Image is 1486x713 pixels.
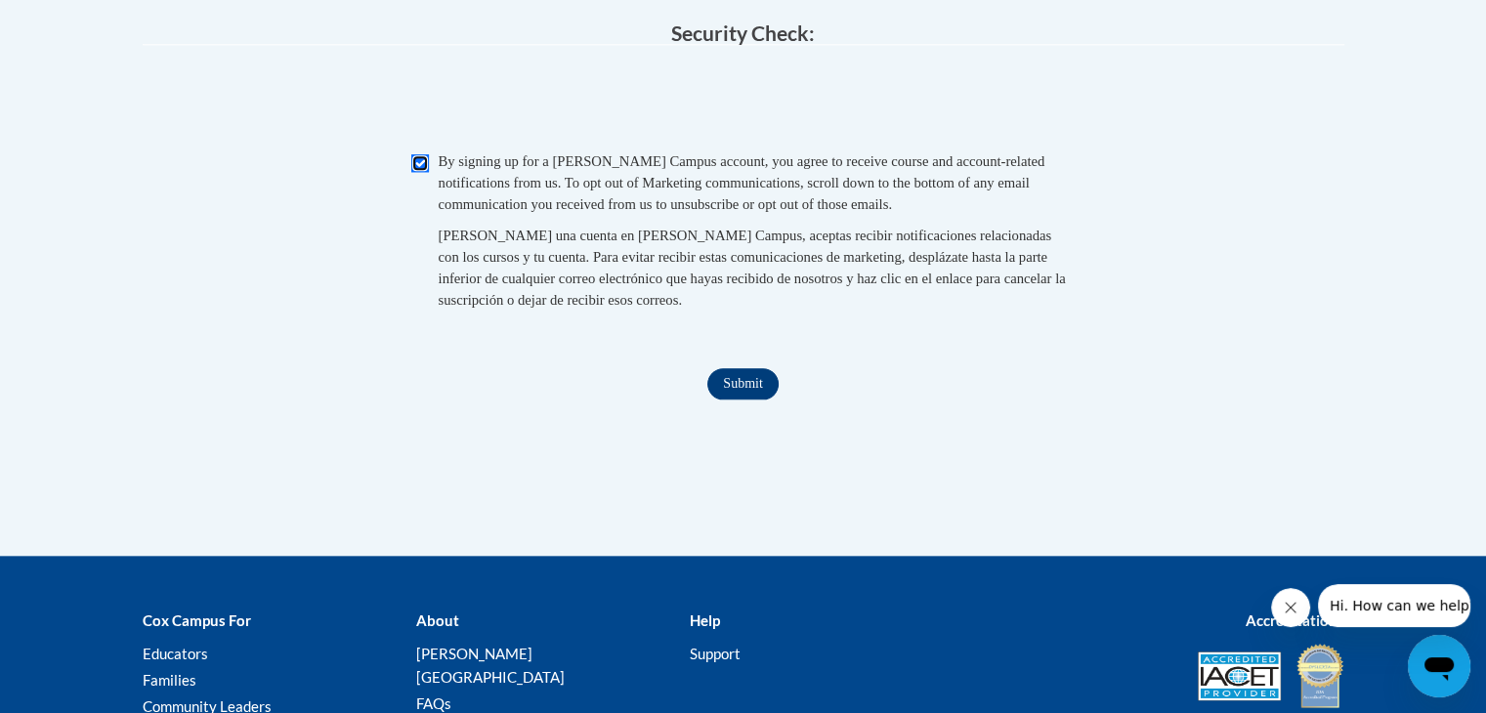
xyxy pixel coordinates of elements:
[415,611,458,629] b: About
[1295,642,1344,710] img: IDA® Accredited
[1318,584,1470,627] iframe: Message from company
[439,153,1045,212] span: By signing up for a [PERSON_NAME] Campus account, you agree to receive course and account-related...
[689,611,719,629] b: Help
[143,645,208,662] a: Educators
[1198,651,1281,700] img: Accredited IACET® Provider
[439,228,1066,308] span: [PERSON_NAME] una cuenta en [PERSON_NAME] Campus, aceptas recibir notificaciones relacionadas con...
[689,645,740,662] a: Support
[415,694,450,712] a: FAQs
[143,611,251,629] b: Cox Campus For
[595,64,892,141] iframe: reCAPTCHA
[1271,588,1310,627] iframe: Close message
[671,21,815,45] span: Security Check:
[1408,635,1470,697] iframe: Button to launch messaging window
[1246,611,1344,629] b: Accreditations
[707,368,778,399] input: Submit
[415,645,564,686] a: [PERSON_NAME][GEOGRAPHIC_DATA]
[143,671,196,689] a: Families
[12,14,158,29] span: Hi. How can we help?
